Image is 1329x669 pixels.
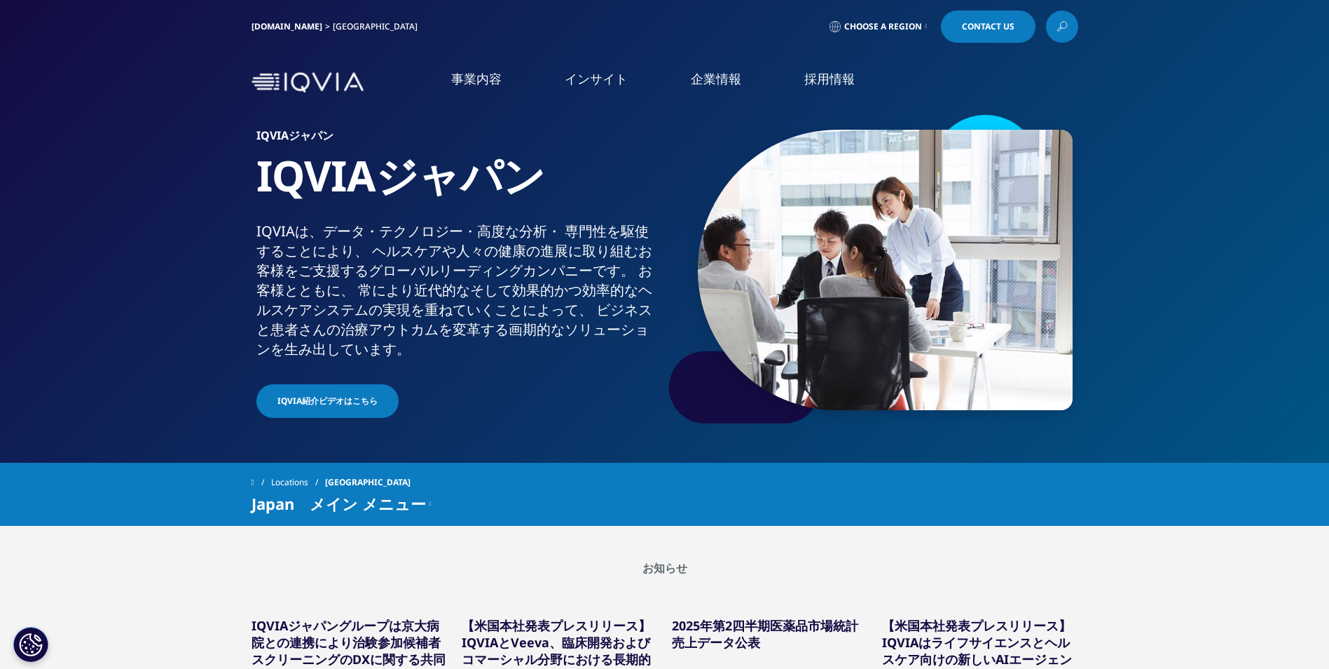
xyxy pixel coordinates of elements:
[333,21,423,32] div: [GEOGRAPHIC_DATA]
[691,70,741,88] a: 企業情報
[804,70,855,88] a: 採用情報
[256,384,399,418] a: IQVIA紹介ビデオはこちら
[256,130,659,149] h6: IQVIAジャパン
[941,11,1035,43] a: Contact Us
[844,21,922,32] span: Choose a Region
[256,222,659,359] div: IQVIAは、​データ・​テクノロジー・​高度な​分析・​ 専門性を​駆使する​ことに​より、​ ヘルスケアや​人々の​健康の​進展に​取り組む​お客様を​ご支援​する​グローバル​リーディング...
[672,617,858,651] a: 2025年第2四半期医薬品市場統計売上データ公表
[256,149,659,222] h1: IQVIAジャパン
[698,130,1073,410] img: 873_asian-businesspeople-meeting-in-office.jpg
[252,561,1078,575] h2: お知らせ
[252,20,322,32] a: [DOMAIN_NAME]
[277,395,378,407] span: IQVIA紹介ビデオはこちら
[451,70,502,88] a: 事業内容
[369,49,1078,116] nav: Primary
[271,470,325,495] a: Locations
[962,22,1014,31] span: Contact Us
[325,470,411,495] span: [GEOGRAPHIC_DATA]
[252,495,426,512] span: Japan メイン メニュー
[13,627,48,662] button: Cookie 設定
[565,70,628,88] a: インサイト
